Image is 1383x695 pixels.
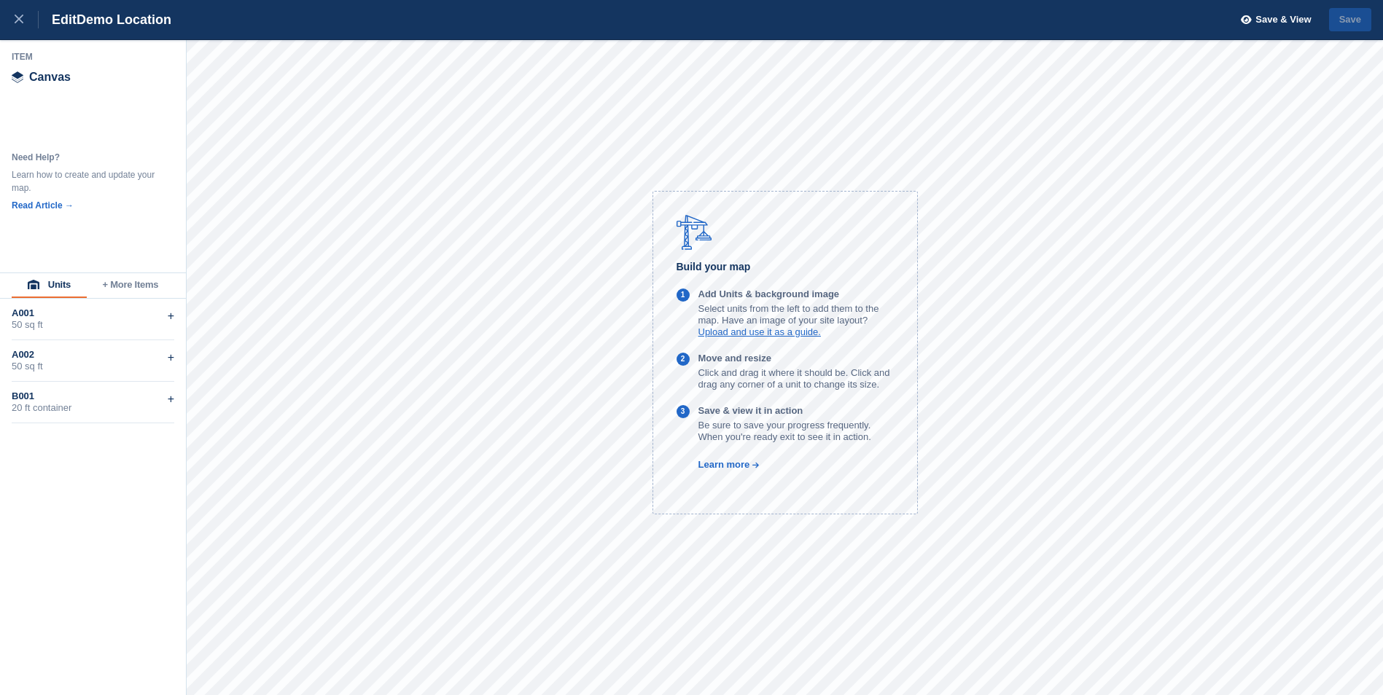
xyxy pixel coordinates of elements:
h6: Build your map [677,259,894,275]
button: + More Items [87,273,174,298]
span: Canvas [29,71,71,83]
div: A002 [12,349,174,361]
p: Add Units & background image [698,288,894,300]
a: Learn more [677,459,760,470]
span: Save & View [1255,12,1311,27]
p: Select units from the left to add them to the map. Have an image of your site layout? [698,303,894,326]
div: + [168,307,174,325]
div: Edit Demo Location [39,11,171,28]
a: Read Article → [12,200,74,211]
div: 20 ft container [12,402,174,414]
div: B001 [12,390,174,402]
div: 50 sq ft [12,319,174,331]
div: + [168,390,174,408]
div: + [168,349,174,366]
div: Need Help? [12,151,157,164]
div: A001 [12,307,174,319]
button: Save [1329,8,1371,32]
div: 3 [681,406,685,418]
p: Move and resize [698,353,894,364]
div: A00150 sq ft+ [12,299,174,340]
div: A00250 sq ft+ [12,340,174,382]
img: canvas-icn.9d1aba5b.svg [12,71,23,83]
div: Learn how to create and update your map. [12,168,157,195]
div: 50 sq ft [12,361,174,372]
div: 2 [681,353,685,366]
button: Units [12,273,87,298]
button: Save & View [1233,8,1312,32]
p: Be sure to save your progress frequently. When you're ready exit to see it in action. [698,420,894,443]
a: Upload and use it as a guide. [698,326,821,337]
p: Save & view it in action [698,405,894,417]
div: Item [12,51,175,63]
p: Click and drag it where it should be. Click and drag any corner of a unit to change its size. [698,367,894,390]
div: B00120 ft container+ [12,382,174,423]
div: 1 [681,289,685,302]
